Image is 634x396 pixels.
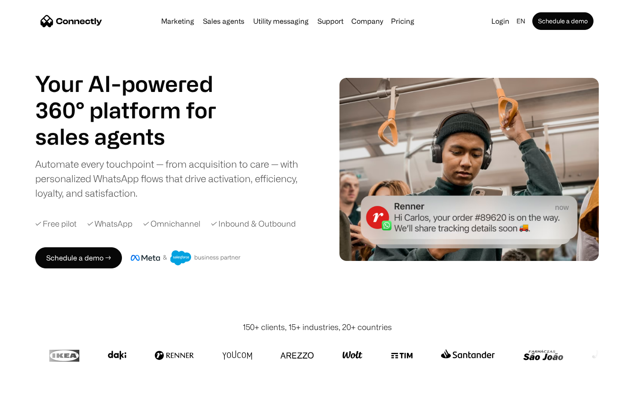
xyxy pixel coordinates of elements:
[131,250,241,265] img: Meta and Salesforce business partner badge.
[87,218,133,230] div: ✓ WhatsApp
[9,380,53,393] aside: Language selected: English
[158,18,198,25] a: Marketing
[35,157,313,200] div: Automate every touchpoint — from acquisition to care — with personalized WhatsApp flows that driv...
[314,18,347,25] a: Support
[35,247,122,268] a: Schedule a demo →
[35,123,238,150] h1: sales agents
[18,381,53,393] ul: Language list
[516,15,525,27] div: en
[387,18,418,25] a: Pricing
[143,218,200,230] div: ✓ Omnichannel
[199,18,248,25] a: Sales agents
[35,218,77,230] div: ✓ Free pilot
[351,15,383,27] div: Company
[532,12,593,30] a: Schedule a demo
[243,321,392,333] div: 150+ clients, 15+ industries, 20+ countries
[35,70,238,123] h1: Your AI-powered 360° platform for
[211,218,296,230] div: ✓ Inbound & Outbound
[488,15,513,27] a: Login
[250,18,312,25] a: Utility messaging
